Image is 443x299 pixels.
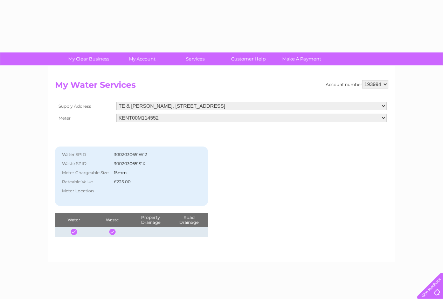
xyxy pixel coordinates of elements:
[112,168,193,177] td: 15mm
[58,159,112,168] th: Waste SPID
[93,213,131,227] th: Waste
[55,112,115,124] th: Meter
[112,150,193,159] td: 3002030651W12
[220,52,277,65] a: Customer Help
[58,186,112,195] th: Meter Location
[58,150,112,159] th: Water SPID
[170,213,208,227] th: Road Drainage
[326,80,388,88] div: Account number
[273,52,331,65] a: Make A Payment
[112,159,193,168] td: 3002030651S1X
[58,177,112,186] th: Rateable Value
[58,168,112,177] th: Meter Chargeable Size
[166,52,224,65] a: Services
[55,213,93,227] th: Water
[55,80,388,93] h2: My Water Services
[112,177,193,186] td: £225.00
[113,52,171,65] a: My Account
[60,52,118,65] a: My Clear Business
[131,213,169,227] th: Property Drainage
[55,100,115,112] th: Supply Address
